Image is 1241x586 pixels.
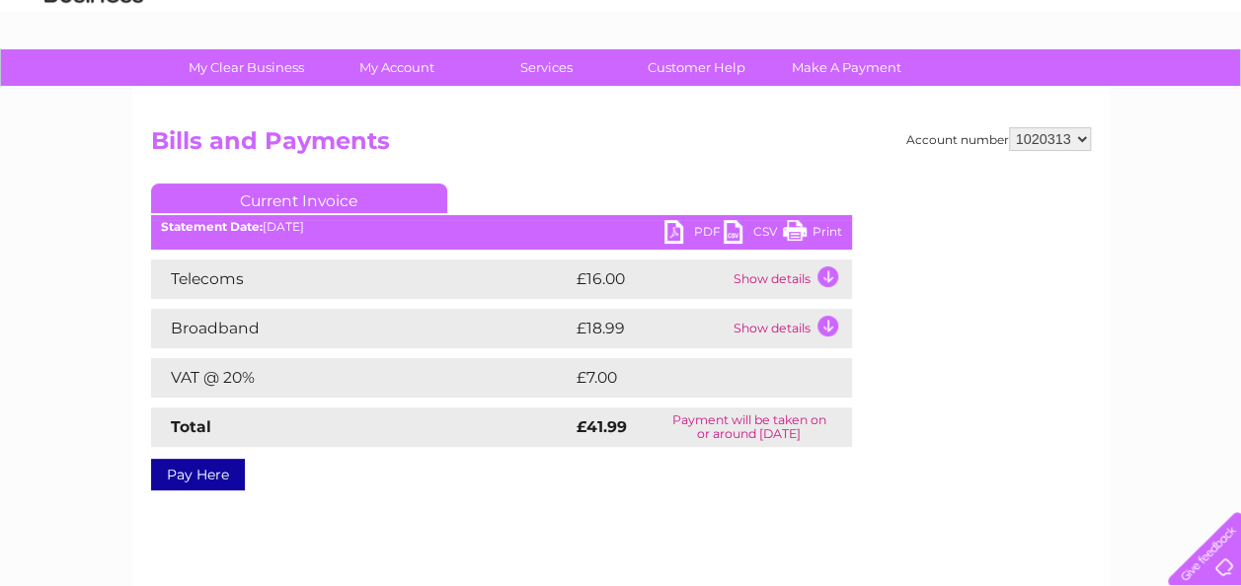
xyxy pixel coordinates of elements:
[151,358,572,398] td: VAT @ 20%
[615,49,778,86] a: Customer Help
[151,259,572,299] td: Telecoms
[1110,84,1158,99] a: Contact
[998,84,1057,99] a: Telecoms
[43,51,144,111] img: logo.png
[151,127,1091,165] h2: Bills and Payments
[151,183,447,213] a: Current Invoice
[315,49,478,86] a: My Account
[647,407,852,447] td: Payment will be taken on or around [DATE]
[729,309,852,348] td: Show details
[869,10,1005,35] a: 0333 014 3131
[1069,84,1098,99] a: Blog
[729,259,852,299] td: Show details
[943,84,986,99] a: Energy
[165,49,328,86] a: My Clear Business
[724,220,783,249] a: CSV
[572,358,806,398] td: £7.00
[151,459,245,490] a: Pay Here
[577,417,627,436] strong: £41.99
[465,49,628,86] a: Services
[783,220,842,249] a: Print
[664,220,724,249] a: PDF
[572,309,729,348] td: £18.99
[155,11,1088,96] div: Clear Business is a trading name of Verastar Limited (registered in [GEOGRAPHIC_DATA] No. 3667643...
[572,259,729,299] td: £16.00
[906,127,1091,151] div: Account number
[1176,84,1222,99] a: Log out
[151,309,572,348] td: Broadband
[161,219,263,234] b: Statement Date:
[151,220,852,234] div: [DATE]
[893,84,931,99] a: Water
[765,49,928,86] a: Make A Payment
[171,417,211,436] strong: Total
